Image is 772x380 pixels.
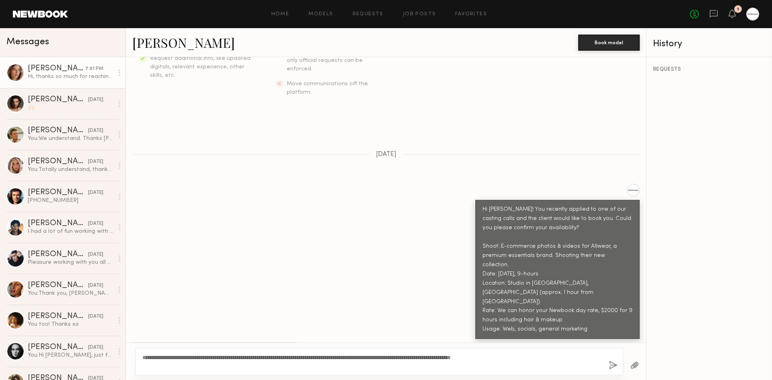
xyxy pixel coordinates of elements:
[455,12,487,17] a: Favorites
[88,282,103,290] div: [DATE]
[88,251,103,259] div: [DATE]
[28,104,113,111] div: 🙌🏻
[28,197,113,204] div: [PHONE_NUMBER]
[28,166,113,173] div: You: Totally understand, thanks [PERSON_NAME]!
[28,251,88,259] div: [PERSON_NAME]
[88,189,103,197] div: [DATE]
[653,67,766,72] div: REQUESTS
[28,259,113,266] div: Pleasure working with you all had a blast!
[578,39,640,45] a: Book model
[482,205,632,334] div: Hi [PERSON_NAME]! You recently applied to one of our casting calls and the client would like to b...
[88,158,103,166] div: [DATE]
[132,34,235,51] a: [PERSON_NAME]
[88,313,103,320] div: [DATE]
[85,65,103,73] div: 7:01 PM
[737,7,739,12] div: 1
[28,228,113,235] div: I had a lot of fun working with you and the team [DATE]. Thank you for the opportunity!
[28,158,88,166] div: [PERSON_NAME]
[653,39,766,49] div: History
[150,56,250,78] span: Request additional info, like updated digitals, relevant experience, other skills, etc.
[308,12,333,17] a: Models
[28,351,113,359] div: You: Hi [PERSON_NAME], just following up. Does this work for you?
[353,12,384,17] a: Requests
[88,96,103,104] div: [DATE]
[88,127,103,135] div: [DATE]
[28,320,113,328] div: You too! Thanks xo
[28,312,88,320] div: [PERSON_NAME]
[28,135,113,142] div: You: We understand. Thanks [PERSON_NAME]!
[287,49,388,72] span: Expect verbal commitments to hold - only official requests can be enforced.
[376,151,396,158] span: [DATE]
[28,96,88,104] div: [PERSON_NAME]
[6,37,49,47] span: Messages
[271,12,289,17] a: Home
[287,81,368,95] span: Move communications off the platform.
[88,220,103,228] div: [DATE]
[28,220,88,228] div: [PERSON_NAME]
[28,127,88,135] div: [PERSON_NAME]
[403,12,436,17] a: Job Posts
[28,65,85,73] div: [PERSON_NAME]
[28,281,88,290] div: [PERSON_NAME]
[88,344,103,351] div: [DATE]
[28,189,88,197] div: [PERSON_NAME]
[28,343,88,351] div: [PERSON_NAME]
[578,35,640,51] button: Book model
[28,73,113,80] div: Hi, thanks so much for reaching out! I’m available on the [DATE] and would be happy to work with ...
[28,290,113,297] div: You: Thank you, [PERSON_NAME]!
